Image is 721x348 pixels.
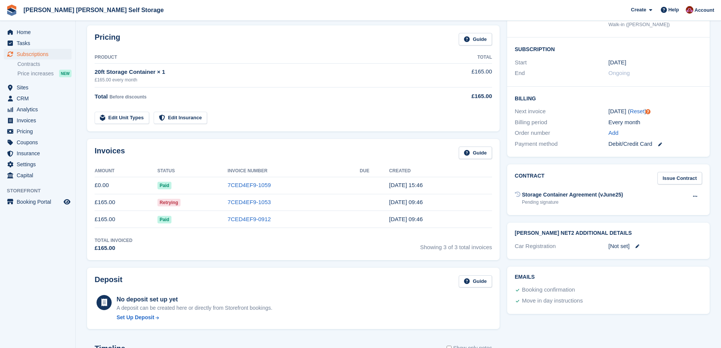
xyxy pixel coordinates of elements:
[389,216,423,222] time: 2025-08-29 08:46:42 UTC
[17,104,62,115] span: Analytics
[227,182,271,188] a: 7CED4EF9-1059
[4,27,72,37] a: menu
[686,6,693,14] img: Ben Spickernell
[95,51,431,64] th: Product
[20,4,167,16] a: [PERSON_NAME] [PERSON_NAME] Self Storage
[17,69,72,78] a: Price increases NEW
[7,187,75,195] span: Storefront
[17,137,62,148] span: Coupons
[59,70,72,77] div: NEW
[95,211,157,228] td: £165.00
[515,140,608,148] div: Payment method
[431,92,492,101] div: £165.00
[4,137,72,148] a: menu
[522,286,575,295] div: Booking confirmation
[157,216,171,223] span: Paid
[95,93,108,100] span: Total
[227,216,271,222] a: 7CED4EF9-0912
[17,82,62,93] span: Sites
[6,5,17,16] img: stora-icon-8386f47178a22dfd0bd8f6a31ec36ba5ce8667c1dd55bd0f319d3a0aa187defe.svg
[95,33,120,45] h2: Pricing
[609,58,626,67] time: 2025-08-29 00:00:00 UTC
[459,33,492,45] a: Guide
[17,148,62,159] span: Insurance
[389,182,423,188] time: 2025-09-30 14:46:42 UTC
[4,49,72,59] a: menu
[630,108,645,114] a: Reset
[4,148,72,159] a: menu
[695,6,714,14] span: Account
[389,199,423,205] time: 2025-09-29 08:46:51 UTC
[95,76,431,83] div: £165.00 every month
[631,6,646,14] span: Create
[515,107,608,116] div: Next invoice
[645,108,651,115] div: Tooltip anchor
[431,63,492,87] td: £165.00
[95,275,122,288] h2: Deposit
[4,93,72,104] a: menu
[431,51,492,64] th: Total
[227,165,360,177] th: Invoice Number
[609,107,702,116] div: [DATE] ( )
[459,147,492,159] a: Guide
[157,165,228,177] th: Status
[515,274,702,280] h2: Emails
[95,147,125,159] h2: Invoices
[117,314,154,321] div: Set Up Deposit
[17,170,62,181] span: Capital
[95,244,132,253] div: £165.00
[95,237,132,244] div: Total Invoiced
[227,199,271,205] a: 7CED4EF9-1053
[609,118,702,127] div: Every month
[154,112,207,124] a: Edit Insurance
[4,197,72,207] a: menu
[609,70,630,76] span: Ongoing
[157,182,171,189] span: Paid
[17,49,62,59] span: Subscriptions
[515,118,608,127] div: Billing period
[17,126,62,137] span: Pricing
[522,199,623,206] div: Pending signature
[515,172,545,184] h2: Contract
[17,38,62,48] span: Tasks
[117,304,273,312] p: A deposit can be created here or directly from Storefront bookings.
[522,191,623,199] div: Storage Container Agreement (vJune25)
[657,172,702,184] a: Issue Contract
[609,21,702,28] div: Walk-in ([PERSON_NAME])
[17,93,62,104] span: CRM
[522,297,583,306] div: Move in day instructions
[117,295,273,304] div: No deposit set up yet
[515,242,608,251] div: Car Registration
[609,242,702,251] div: [Not set]
[109,94,146,100] span: Before discounts
[515,58,608,67] div: Start
[4,115,72,126] a: menu
[117,314,273,321] a: Set Up Deposit
[515,45,702,53] h2: Subscription
[515,94,702,102] h2: Billing
[95,177,157,194] td: £0.00
[157,199,181,206] span: Retrying
[17,70,54,77] span: Price increases
[4,38,72,48] a: menu
[95,112,149,124] a: Edit Unit Types
[4,104,72,115] a: menu
[515,230,702,236] h2: [PERSON_NAME] Net2 Additional Details
[4,82,72,93] a: menu
[609,140,702,148] div: Debit/Credit Card
[609,129,619,137] a: Add
[389,165,492,177] th: Created
[62,197,72,206] a: Preview store
[515,129,608,137] div: Order number
[4,170,72,181] a: menu
[4,126,72,137] a: menu
[95,165,157,177] th: Amount
[459,275,492,288] a: Guide
[95,68,431,76] div: 20ft Storage Container × 1
[420,237,492,253] span: Showing 3 of 3 total invoices
[17,197,62,207] span: Booking Portal
[515,69,608,78] div: End
[4,159,72,170] a: menu
[668,6,679,14] span: Help
[17,159,62,170] span: Settings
